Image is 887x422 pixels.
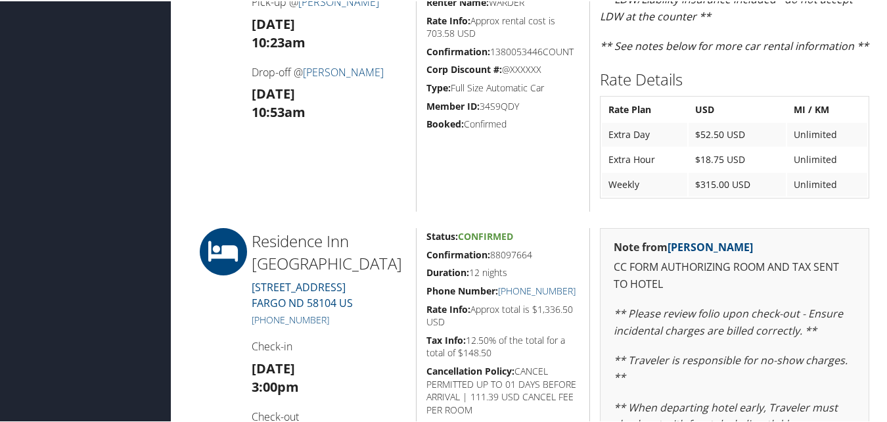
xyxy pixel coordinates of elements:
[458,229,513,241] span: Confirmed
[252,377,299,394] strong: 3:00pm
[600,37,869,52] em: ** See notes below for more car rental information **
[614,258,855,291] p: CC FORM AUTHORIZING ROOM AND TAX SENT TO HOTEL
[426,247,580,260] h5: 88097664
[787,147,867,170] td: Unlimited
[602,147,687,170] td: Extra Hour
[600,67,869,89] h2: Rate Details
[426,80,580,93] h5: Full Size Automatic Car
[252,102,306,120] strong: 10:53am
[689,122,786,145] td: $52.50 USD
[602,122,687,145] td: Extra Day
[426,302,580,327] h5: Approx total is $1,336.50 USD
[426,363,514,376] strong: Cancellation Policy:
[426,116,580,129] h5: Confirmed
[426,333,466,345] strong: Tax Info:
[498,283,576,296] a: [PHONE_NUMBER]
[689,97,786,120] th: USD
[303,64,384,78] a: [PERSON_NAME]
[426,116,464,129] strong: Booked:
[426,13,470,26] strong: Rate Info:
[426,333,580,358] h5: 12.50% of the total for a total of $148.50
[426,229,458,241] strong: Status:
[426,99,480,111] strong: Member ID:
[252,14,295,32] strong: [DATE]
[252,229,406,273] h2: Residence Inn [GEOGRAPHIC_DATA]
[787,122,867,145] td: Unlimited
[426,99,580,112] h5: 34S9QDY
[426,283,498,296] strong: Phone Number:
[426,265,580,278] h5: 12 nights
[668,239,753,253] a: [PERSON_NAME]
[787,172,867,195] td: Unlimited
[426,62,580,75] h5: @XXXXXX
[426,44,580,57] h5: 1380053446COUNT
[426,265,469,277] strong: Duration:
[426,13,580,39] h5: Approx rental cost is 703.58 USD
[252,64,406,78] h4: Drop-off @
[614,305,843,337] em: ** Please review folio upon check-out - Ensure incidental charges are billed correctly. **
[252,32,306,50] strong: 10:23am
[426,302,470,314] strong: Rate Info:
[426,80,451,93] strong: Type:
[252,338,406,352] h4: Check-in
[689,172,786,195] td: $315.00 USD
[426,363,580,415] h5: CANCEL PERMITTED UP TO 01 DAYS BEFORE ARRIVAL | 111.39 USD CANCEL FEE PER ROOM
[602,172,687,195] td: Weekly
[426,44,490,57] strong: Confirmation:
[614,239,753,253] strong: Note from
[252,279,353,309] a: [STREET_ADDRESS]FARGO ND 58104 US
[787,97,867,120] th: MI / KM
[252,83,295,101] strong: [DATE]
[426,62,502,74] strong: Corp Discount #:
[426,247,490,260] strong: Confirmation:
[252,358,295,376] strong: [DATE]
[689,147,786,170] td: $18.75 USD
[602,97,687,120] th: Rate Plan
[614,352,848,383] em: ** Traveler is responsible for no-show charges. **
[252,312,329,325] a: [PHONE_NUMBER]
